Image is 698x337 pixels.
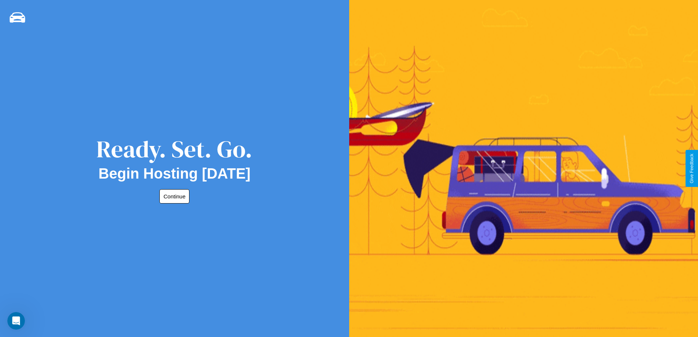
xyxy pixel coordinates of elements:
[99,165,251,182] h2: Begin Hosting [DATE]
[159,189,189,204] button: Continue
[689,154,694,183] div: Give Feedback
[7,312,25,330] iframe: Intercom live chat
[96,133,252,165] div: Ready. Set. Go.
